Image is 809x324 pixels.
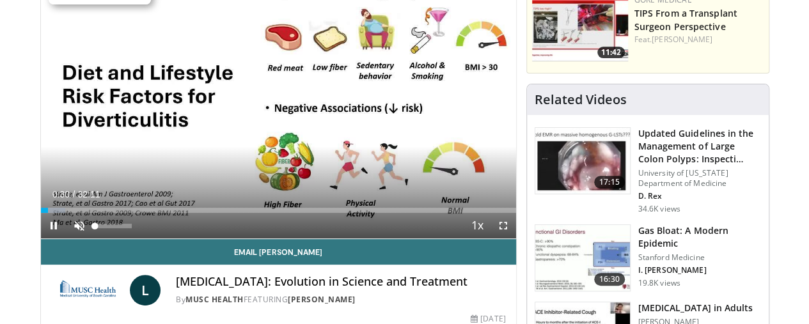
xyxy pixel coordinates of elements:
[638,278,680,288] p: 19.8K views
[535,224,761,292] a: 16:30 Gas Bloat: A Modern Epidemic Stanford Medicine I. [PERSON_NAME] 19.8K views
[638,191,761,201] p: D. Rex
[594,273,625,286] span: 16:30
[67,213,92,238] button: Unmute
[77,189,100,199] span: 32:11
[176,294,505,305] div: By FEATURING
[638,302,753,314] h3: [MEDICAL_DATA] in Adults
[652,34,712,45] a: [PERSON_NAME]
[638,204,680,214] p: 34.6K views
[73,189,75,199] span: /
[638,224,761,250] h3: Gas Bloat: A Modern Epidemic
[594,176,625,189] span: 17:15
[41,213,67,238] button: Pause
[185,294,244,305] a: MUSC Health
[288,294,356,305] a: [PERSON_NAME]
[535,127,761,214] a: 17:15 Updated Guidelines in the Management of Large Colon Polyps: Inspecti… University of [US_STA...
[491,213,516,238] button: Fullscreen
[130,275,161,305] a: L
[176,275,505,289] h4: [MEDICAL_DATA]: Evolution in Science and Treatment
[638,127,761,166] h3: Updated Guidelines in the Management of Large Colon Polyps: Inspecti…
[634,34,764,45] div: Feat.
[465,213,491,238] button: Playback Rate
[41,239,516,265] a: Email [PERSON_NAME]
[638,168,761,189] p: University of [US_STATE] Department of Medicine
[41,208,516,213] div: Progress Bar
[535,92,627,107] h4: Related Videos
[638,252,761,263] p: Stanford Medicine
[634,7,737,33] a: TIPS From a Transplant Surgeon Perspective
[638,265,761,275] p: I. [PERSON_NAME]
[535,225,630,291] img: 480ec31d-e3c1-475b-8289-0a0659db689a.150x105_q85_crop-smart_upscale.jpg
[535,128,630,194] img: dfcfcb0d-b871-4e1a-9f0c-9f64970f7dd8.150x105_q85_crop-smart_upscale.jpg
[52,189,70,199] span: 0:30
[597,47,625,58] span: 11:42
[95,224,132,228] div: Volume Level
[51,275,125,305] img: MUSC Health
